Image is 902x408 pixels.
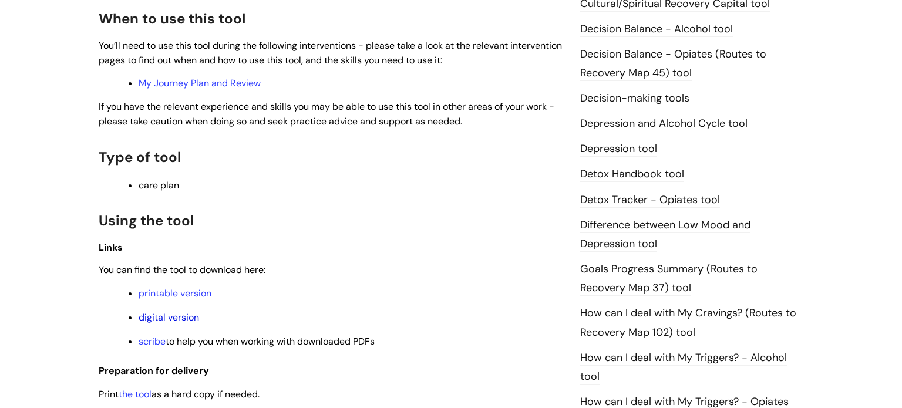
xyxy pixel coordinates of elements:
[139,179,179,191] span: care plan
[580,193,720,208] a: Detox Tracker - Opiates tool
[139,77,261,89] a: My Journey Plan and Review
[139,311,199,323] a: digital version
[580,306,796,340] a: How can I deal with My Cravings? (Routes to Recovery Map 102) tool
[99,365,209,377] span: Preparation for delivery
[580,167,684,182] a: Detox Handbook tool
[99,241,123,254] span: Links
[119,388,152,400] a: the tool
[580,47,766,81] a: Decision Balance - Opiates (Routes to Recovery Map 45) tool
[99,264,265,276] span: You can find the tool to download here:
[139,335,375,348] span: to help you when working with downloaded PDFs
[580,22,733,37] a: Decision Balance - Alcohol tool
[99,100,554,127] span: If you have the relevant experience and skills you may be able to use this tool in other areas of...
[99,211,194,230] span: Using the tool
[99,388,260,400] span: Print as a hard copy if needed.
[139,287,211,299] a: printable version
[139,335,166,348] a: scribe
[580,141,657,157] a: Depression tool
[99,39,562,66] span: You’ll need to use this tool during the following interventions - please take a look at the relev...
[580,262,758,296] a: Goals Progress Summary (Routes to Recovery Map 37) tool
[99,148,181,166] span: Type of tool
[580,116,748,131] a: Depression and Alcohol Cycle tool
[580,218,750,252] a: Difference between Low Mood and Depression tool
[580,91,689,106] a: Decision-making tools
[99,9,245,28] span: When to use this tool
[580,350,787,385] a: How can I deal with My Triggers? - Alcohol tool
